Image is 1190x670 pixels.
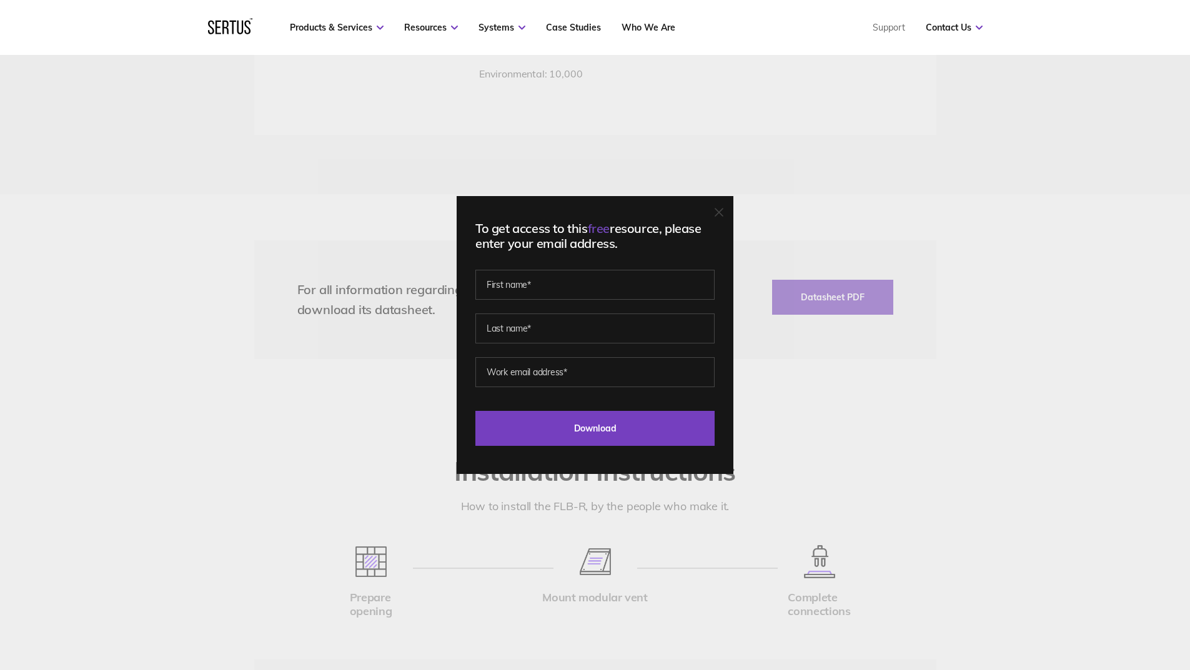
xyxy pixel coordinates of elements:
[475,270,715,300] input: First name*
[588,220,610,236] span: free
[622,22,675,33] a: Who We Are
[475,411,715,446] input: Download
[475,221,715,251] div: To get access to this resource, please enter your email address.
[926,22,983,33] a: Contact Us
[873,22,905,33] a: Support
[475,313,715,343] input: Last name*
[478,22,525,33] a: Systems
[546,22,601,33] a: Case Studies
[290,22,384,33] a: Products & Services
[404,22,458,33] a: Resources
[475,357,715,387] input: Work email address*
